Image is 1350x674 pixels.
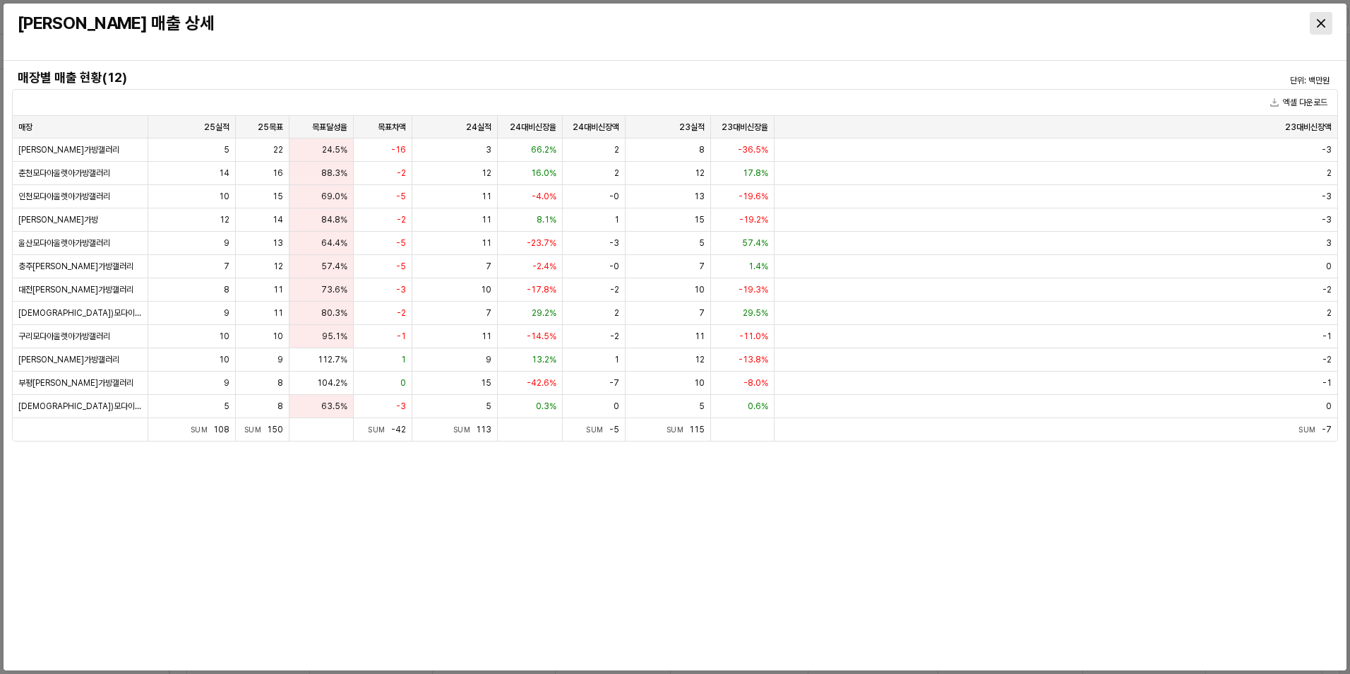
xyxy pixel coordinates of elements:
span: 매장 [18,122,32,133]
span: -5 [396,237,406,249]
span: -2 [397,167,406,179]
span: 12 [695,167,705,179]
span: 24대비신장액 [573,122,619,133]
span: 9 [277,354,283,365]
span: 25실적 [204,122,229,133]
span: 12 [695,354,705,365]
span: 7 [224,261,229,272]
span: -7 [609,377,619,389]
span: -42 [391,425,406,434]
span: 24실적 [466,122,491,133]
span: 10 [694,284,705,295]
span: 13 [273,237,283,249]
span: -1 [1322,377,1332,389]
span: 2 [614,307,619,319]
span: -17.8% [527,284,556,295]
span: 5 [699,237,705,249]
span: -3 [1322,144,1332,155]
span: 충주[PERSON_NAME]가방갤러리 [18,261,133,272]
span: 9 [224,377,229,389]
span: -2.4% [532,261,556,272]
span: -2 [1322,354,1332,365]
span: 3 [1326,237,1332,249]
span: -36.5% [738,144,768,155]
span: 66.2% [531,144,556,155]
span: 14 [219,167,229,179]
span: 57.4% [321,261,347,272]
span: [DEMOGRAPHIC_DATA])모다이노칩양산점 [18,401,142,412]
span: 17.8% [743,167,768,179]
span: 73.6% [321,284,347,295]
span: -19.2% [739,214,768,225]
span: 7 [486,261,491,272]
span: 14 [273,214,283,225]
span: 69.0% [321,191,347,202]
span: Sum [244,425,268,434]
span: Sum [1298,425,1322,434]
span: 10 [694,377,705,389]
span: 16.0% [531,167,556,179]
span: 25목표 [258,122,283,133]
span: 108 [213,425,229,434]
span: 1.4% [748,261,768,272]
span: 3 [486,144,491,155]
span: -3 [1322,214,1332,225]
span: 2 [1327,307,1332,319]
span: 12 [273,261,283,272]
span: 5 [486,401,491,412]
span: 7 [699,307,705,319]
span: -3 [1322,191,1332,202]
span: 12 [482,167,491,179]
span: 11 [482,237,491,249]
span: 9 [486,354,491,365]
span: 80.3% [321,307,347,319]
span: -4.0% [532,191,556,202]
span: 1 [614,354,619,365]
span: 부평[PERSON_NAME]가방갤러리 [18,377,133,389]
span: 7 [486,307,491,319]
span: 10 [219,331,229,342]
span: 15 [481,377,491,389]
span: 23대비신장액 [1285,122,1332,133]
span: 12 [220,214,229,225]
span: -19.6% [739,191,768,202]
span: 113 [476,425,491,434]
span: -7 [1322,425,1332,434]
span: -16 [391,144,406,155]
span: 11 [695,331,705,342]
span: [DEMOGRAPHIC_DATA])모다이노칩 시흥점 [18,307,142,319]
span: Sum [667,425,690,434]
span: 0 [400,377,406,389]
span: 24대비신장율 [510,122,556,133]
span: 10 [219,191,229,202]
span: Sum [453,425,477,434]
span: 5 [699,401,705,412]
span: 88.3% [321,167,347,179]
span: -1 [1322,331,1332,342]
span: 8 [277,401,283,412]
span: 63.5% [321,401,347,412]
span: -0 [609,191,619,202]
span: 84.8% [321,214,347,225]
span: 104.2% [317,377,347,389]
span: -19.3% [739,284,768,295]
span: -13.8% [739,354,768,365]
span: 0.3% [536,401,556,412]
span: -1 [397,331,406,342]
span: 9 [224,237,229,249]
span: 0.6% [748,401,768,412]
span: -11.0% [739,331,768,342]
span: 95.1% [322,331,347,342]
span: 15 [694,214,705,225]
span: 8 [699,144,705,155]
span: Sum [191,425,214,434]
span: 8 [277,377,283,389]
span: 11 [482,214,491,225]
span: [PERSON_NAME]가방갤러리 [18,144,119,155]
span: [PERSON_NAME]가방 [18,214,98,225]
span: 11 [273,284,283,295]
span: 29.2% [532,307,556,319]
span: -2 [1322,284,1332,295]
span: -3 [609,237,619,249]
span: 10 [481,284,491,295]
